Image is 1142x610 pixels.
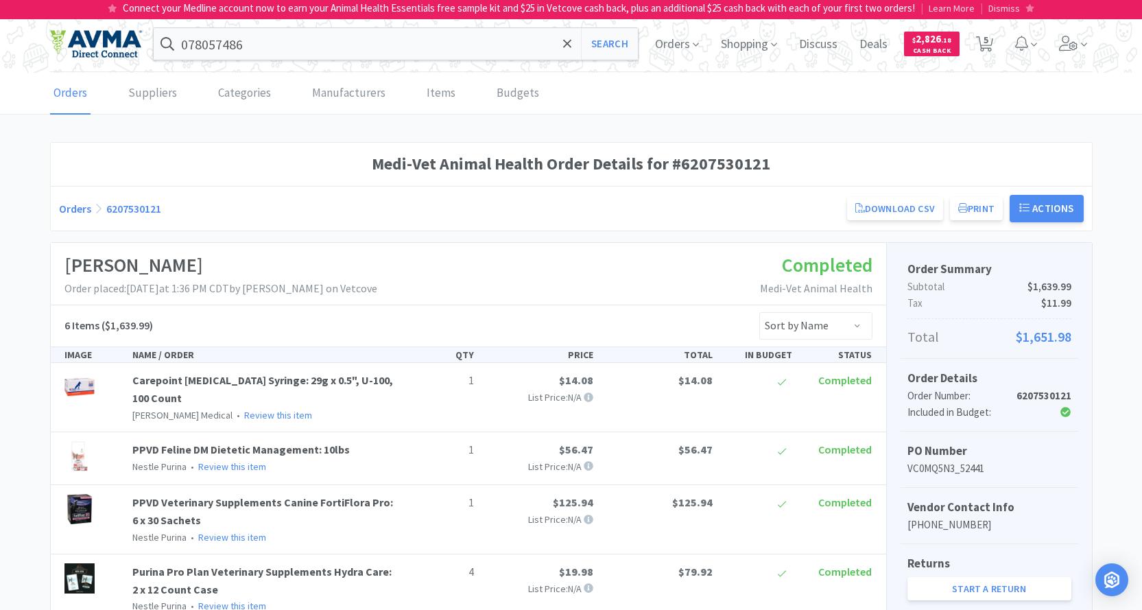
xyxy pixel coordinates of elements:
p: Subtotal [907,279,1071,295]
p: VC0MQ5N3_52441 [907,460,1071,477]
span: 5 [984,12,988,67]
span: Completed [818,565,872,578]
span: | [920,1,923,14]
a: Download CSV [847,197,943,220]
a: 5 [971,40,999,52]
a: Items [423,73,459,115]
input: Search by item, sku, manufacturer, ingredient, size... [154,28,639,60]
div: IN BUDGET [718,347,798,362]
a: Deals [854,38,893,51]
button: Print [950,197,1003,220]
a: Orders [50,73,91,115]
span: • [189,531,196,543]
a: Orders [59,202,91,215]
span: Nestle Purina [132,460,187,473]
span: $125.94 [553,495,593,509]
a: PPVD Veterinary Supplements Canine FortiFlora Pro: 6 x 30 Sachets [132,495,393,527]
span: • [189,460,196,473]
a: Budgets [493,73,543,115]
span: 6 Items [64,318,99,332]
span: $14.08 [559,373,593,387]
span: Cash Back [912,47,951,56]
span: Shopping [715,16,783,71]
a: Suppliers [125,73,180,115]
span: • [235,409,242,421]
div: STATUS [798,347,877,362]
span: Discuss [794,16,843,71]
p: Tax [907,295,1071,312]
a: Manufacturers [309,73,389,115]
h5: PO Number [907,442,1071,460]
div: Order Number: [907,388,1016,404]
a: Review this item [198,531,266,543]
span: [PERSON_NAME] Medical [132,409,233,421]
p: Order placed: [DATE] at 1:36 PM CDT by [PERSON_NAME] on Vetcove [64,280,377,298]
span: Orders [650,16,704,71]
span: 2,826 [912,32,951,45]
p: [PHONE_NUMBER] [907,517,1071,533]
p: 1 [405,441,474,459]
h5: Order Summary [907,260,1071,279]
p: List Price: N/A [485,512,593,527]
div: IMAGE [59,347,128,362]
span: Dismiss [988,2,1020,14]
span: $56.47 [678,443,713,456]
p: List Price: N/A [485,390,593,405]
p: 1 [405,372,474,390]
div: Included in Budget: [907,404,1016,421]
a: Start a Return [907,577,1071,600]
span: $14.08 [678,373,713,387]
span: $ [912,36,916,45]
span: . 18 [941,36,951,45]
p: List Price: N/A [485,581,593,596]
span: $19.98 [559,565,593,578]
a: Purina Pro Plan Veterinary Supplements Hydra Care: 2 x 12 Count Case [132,565,392,596]
div: TOTAL [599,347,718,362]
a: Discuss [794,38,843,51]
a: $2,826.18Cash Back [904,25,960,62]
img: e4e33dab9f054f5782a47901c742baa9_102.png [50,30,142,58]
span: | [980,1,983,14]
span: $79.92 [678,565,713,578]
img: 78833a4fc712426aa2ef65305bcdb128_382685.jpeg [64,494,95,524]
button: Actions [1010,195,1084,222]
p: List Price: N/A [485,459,593,474]
h5: Vendor Contact Info [907,498,1071,517]
div: Open Intercom Messenger [1095,563,1128,596]
span: Learn More [929,2,975,14]
span: $11.99 [1041,295,1071,312]
span: $1,639.99 [1027,279,1071,295]
a: PPVD Feline DM Dietetic Management: 10lbs [132,443,350,456]
button: Search [581,28,638,60]
img: f7834ab1a73e4397b4156b3eb6805836_832147.jpeg [64,563,95,594]
h1: Medi-Vet Animal Health Order Details for #6207530121 [59,151,1084,177]
div: NAME / ORDER [127,347,400,362]
span: Completed [818,495,872,509]
img: 4ca26f72d86e45c3b81e3506a782362a_75967.jpeg [64,441,95,471]
span: Nestle Purina [132,531,187,543]
span: Completed [818,373,872,387]
p: Medi-Vet Animal Health [760,280,872,298]
p: 1 [405,494,474,512]
h5: Returns [907,554,1071,573]
p: Total [907,326,1071,348]
a: Review this item [198,460,266,473]
p: 4 [405,563,474,581]
a: Review this item [244,409,312,421]
span: $1,651.98 [1016,326,1071,348]
div: QTY [400,347,479,362]
a: Carepoint [MEDICAL_DATA] Syringe: 29g x 0.5", U-100, 100 Count [132,373,393,405]
div: PRICE [479,347,599,362]
h5: Order Details [907,369,1071,388]
span: $125.94 [672,495,713,509]
h5: ($1,639.99) [64,317,153,335]
span: Completed [782,253,872,277]
strong: 6207530121 [1016,389,1071,402]
span: Deals [854,16,893,71]
img: 57409b6b155c416dae60f5fb294dd2a0_230080.jpeg [64,372,95,402]
a: Categories [215,73,274,115]
span: Completed [818,443,872,456]
h1: [PERSON_NAME] [64,250,377,281]
a: 6207530121 [106,202,161,215]
span: $56.47 [559,443,593,456]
